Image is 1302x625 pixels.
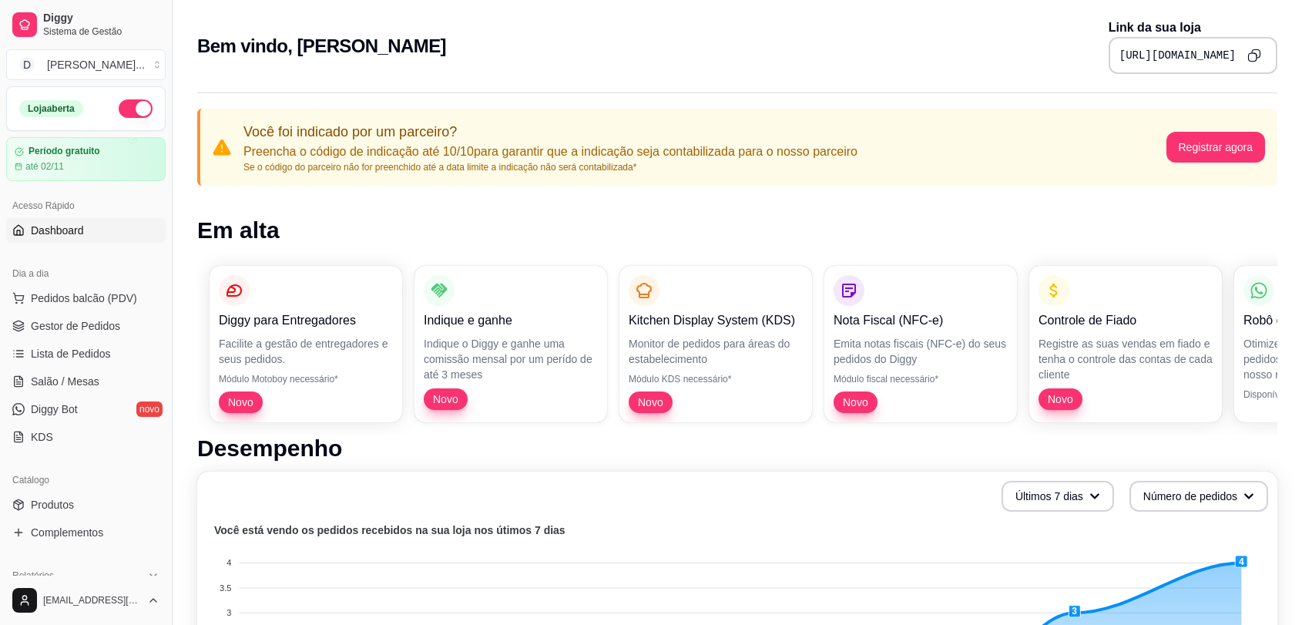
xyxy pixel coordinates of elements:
span: Produtos [31,497,74,512]
a: Diggy Botnovo [6,397,166,422]
p: Diggy para Entregadores [219,311,393,330]
span: [EMAIL_ADDRESS][DOMAIN_NAME] [43,594,141,607]
tspan: 3.5 [220,583,231,593]
span: Salão / Mesas [31,374,99,389]
tspan: 3 [227,608,231,617]
span: Diggy Bot [31,402,78,417]
div: Dia a dia [6,261,166,286]
span: Lista de Pedidos [31,346,111,361]
a: Dashboard [6,218,166,243]
span: Novo [632,395,669,410]
span: Dashboard [31,223,84,238]
button: Alterar Status [119,99,153,118]
button: Registrar agora [1166,132,1266,163]
p: Módulo fiscal necessário* [834,373,1008,385]
span: Complementos [31,525,103,540]
button: Kitchen Display System (KDS)Monitor de pedidos para áreas do estabelecimentoMódulo KDS necessário... [619,266,812,422]
span: D [19,57,35,72]
p: Nota Fiscal (NFC-e) [834,311,1008,330]
p: Indique o Diggy e ganhe uma comissão mensal por um perído de até 3 meses [424,336,598,382]
h2: Bem vindo, [PERSON_NAME] [197,34,446,59]
div: [PERSON_NAME] ... [47,57,145,72]
span: Novo [1042,391,1079,407]
p: Link da sua loja [1109,18,1277,37]
button: [EMAIL_ADDRESS][DOMAIN_NAME] [6,582,166,619]
span: Novo [222,395,260,410]
text: Você está vendo os pedidos recebidos na sua loja nos útimos 7 dias [214,524,565,536]
p: Você foi indicado por um parceiro? [243,121,857,143]
a: KDS [6,425,166,449]
p: Monitor de pedidos para áreas do estabelecimento [629,336,803,367]
span: Novo [427,391,465,407]
span: Sistema de Gestão [43,25,159,38]
button: Nota Fiscal (NFC-e)Emita notas fiscais (NFC-e) do seus pedidos do DiggyMódulo fiscal necessário*Novo [824,266,1017,422]
h1: Em alta [197,217,1277,244]
p: Facilite a gestão de entregadores e seus pedidos. [219,336,393,367]
button: Select a team [6,49,166,80]
article: Período gratuito [29,146,100,157]
a: Período gratuitoaté 02/11 [6,137,166,181]
article: até 02/11 [25,160,64,173]
a: DiggySistema de Gestão [6,6,166,43]
a: Lista de Pedidos [6,341,166,366]
a: Produtos [6,492,166,517]
p: Controle de Fiado [1039,311,1213,330]
p: Indique e ganhe [424,311,598,330]
p: Módulo KDS necessário* [629,373,803,385]
p: Se o código do parceiro não for preenchido até a data limite a indicação não será contabilizada* [243,161,857,173]
button: Controle de FiadoRegistre as suas vendas em fiado e tenha o controle das contas de cada clienteNovo [1029,266,1222,422]
pre: [URL][DOMAIN_NAME] [1119,48,1236,63]
p: Registre as suas vendas em fiado e tenha o controle das contas de cada cliente [1039,336,1213,382]
button: Últimos 7 dias [1002,481,1114,512]
div: Acesso Rápido [6,193,166,218]
span: Novo [837,395,874,410]
div: Loja aberta [19,100,83,117]
button: Indique e ganheIndique o Diggy e ganhe uma comissão mensal por um perído de até 3 mesesNovo [414,266,607,422]
p: Módulo Motoboy necessário* [219,373,393,385]
a: Salão / Mesas [6,369,166,394]
span: Diggy [43,12,159,25]
div: Catálogo [6,468,166,492]
button: Pedidos balcão (PDV) [6,286,166,311]
span: KDS [31,429,53,445]
button: Diggy para EntregadoresFacilite a gestão de entregadores e seus pedidos.Módulo Motoboy necessário... [210,266,402,422]
p: Emita notas fiscais (NFC-e) do seus pedidos do Diggy [834,336,1008,367]
span: Gestor de Pedidos [31,318,120,334]
a: Gestor de Pedidos [6,314,166,338]
span: Pedidos balcão (PDV) [31,291,137,306]
button: Copy to clipboard [1242,43,1267,68]
tspan: 4 [227,558,231,567]
p: Preencha o código de indicação até 10/10 para garantir que a indicação seja contabilizada para o ... [243,143,857,161]
h1: Desempenho [197,435,1277,462]
a: Complementos [6,520,166,545]
p: Kitchen Display System (KDS) [629,311,803,330]
button: Número de pedidos [1129,481,1268,512]
span: Relatórios [12,570,54,582]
